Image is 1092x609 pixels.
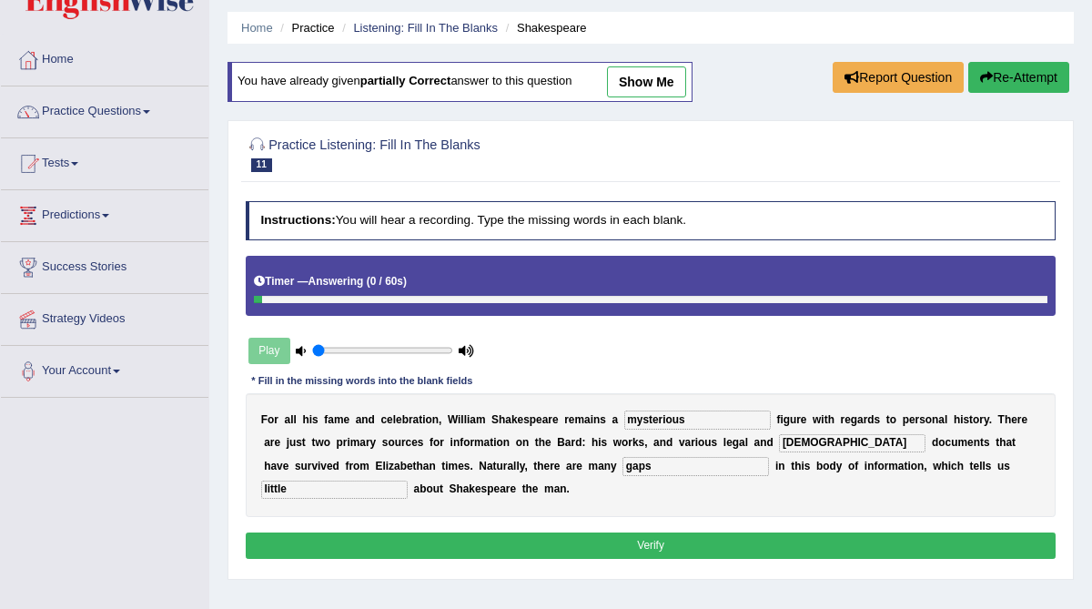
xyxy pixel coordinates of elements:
[453,436,460,449] b: n
[973,413,979,426] b: o
[666,436,672,449] b: d
[530,413,536,426] b: p
[945,436,952,449] b: c
[343,436,348,449] b: r
[857,413,864,426] b: a
[246,201,1057,239] h4: You will hear a recording. Type the missing words in each blank.
[347,436,349,449] b: i
[464,460,470,472] b: s
[241,21,273,35] a: Home
[607,66,686,97] a: show me
[660,436,666,449] b: n
[270,460,277,472] b: a
[867,413,874,426] b: d
[933,460,941,472] b: w
[622,436,628,449] b: o
[639,436,645,449] b: s
[503,436,510,449] b: n
[941,460,947,472] b: h
[885,460,889,472] b: r
[598,460,604,472] b: a
[345,460,349,472] b: f
[745,436,748,449] b: l
[904,460,907,472] b: t
[277,460,283,472] b: v
[1006,436,1012,449] b: a
[970,460,974,472] b: t
[907,460,910,472] b: i
[874,460,877,472] b: f
[877,460,884,472] b: o
[957,460,964,472] b: h
[1,138,208,184] a: Tests
[712,436,718,449] b: s
[544,460,551,472] b: e
[938,413,945,426] b: a
[370,275,403,288] b: 0 / 60s
[401,436,406,449] b: r
[264,436,270,449] b: a
[974,436,980,449] b: n
[450,436,453,449] b: i
[470,413,476,426] b: a
[254,276,407,288] h5: Timer —
[507,460,513,472] b: a
[343,413,349,426] b: e
[360,75,451,88] b: partially correct
[439,413,441,426] b: ,
[295,460,301,472] b: s
[989,413,992,426] b: .
[285,413,291,426] b: a
[571,436,575,449] b: r
[598,436,601,449] b: i
[548,413,552,426] b: r
[274,436,280,449] b: e
[867,460,874,472] b: n
[1005,413,1011,426] b: h
[246,134,748,172] h2: Practice Listening: Fill In The Blanks
[1,35,208,80] a: Home
[539,436,545,449] b: h
[704,436,711,449] b: u
[566,460,572,472] b: a
[915,413,920,426] b: r
[296,436,302,449] b: s
[294,413,297,426] b: l
[945,413,947,426] b: l
[393,413,396,426] b: l
[493,460,497,472] b: t
[602,436,608,449] b: s
[1,346,208,391] a: Your Account
[274,413,278,426] b: r
[308,275,364,288] b: Answering
[359,460,369,472] b: m
[851,413,857,426] b: g
[1017,413,1022,426] b: r
[369,413,375,426] b: d
[463,436,470,449] b: o
[572,460,577,472] b: r
[411,436,418,449] b: e
[353,21,498,35] a: Listening: Fill In The Blanks
[356,413,362,426] b: a
[600,413,606,426] b: s
[1011,413,1017,426] b: e
[998,413,1005,426] b: T
[575,436,581,449] b: d
[448,413,458,426] b: W
[501,19,587,36] li: Shakespeare
[685,436,692,449] b: a
[417,460,423,472] b: h
[487,460,493,472] b: a
[464,413,467,426] b: l
[938,436,945,449] b: o
[505,413,511,426] b: a
[801,413,807,426] b: e
[409,413,413,426] b: r
[611,460,617,472] b: y
[794,460,801,472] b: h
[445,460,448,472] b: i
[924,460,926,472] b: ,
[898,460,905,472] b: a
[429,460,435,472] b: n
